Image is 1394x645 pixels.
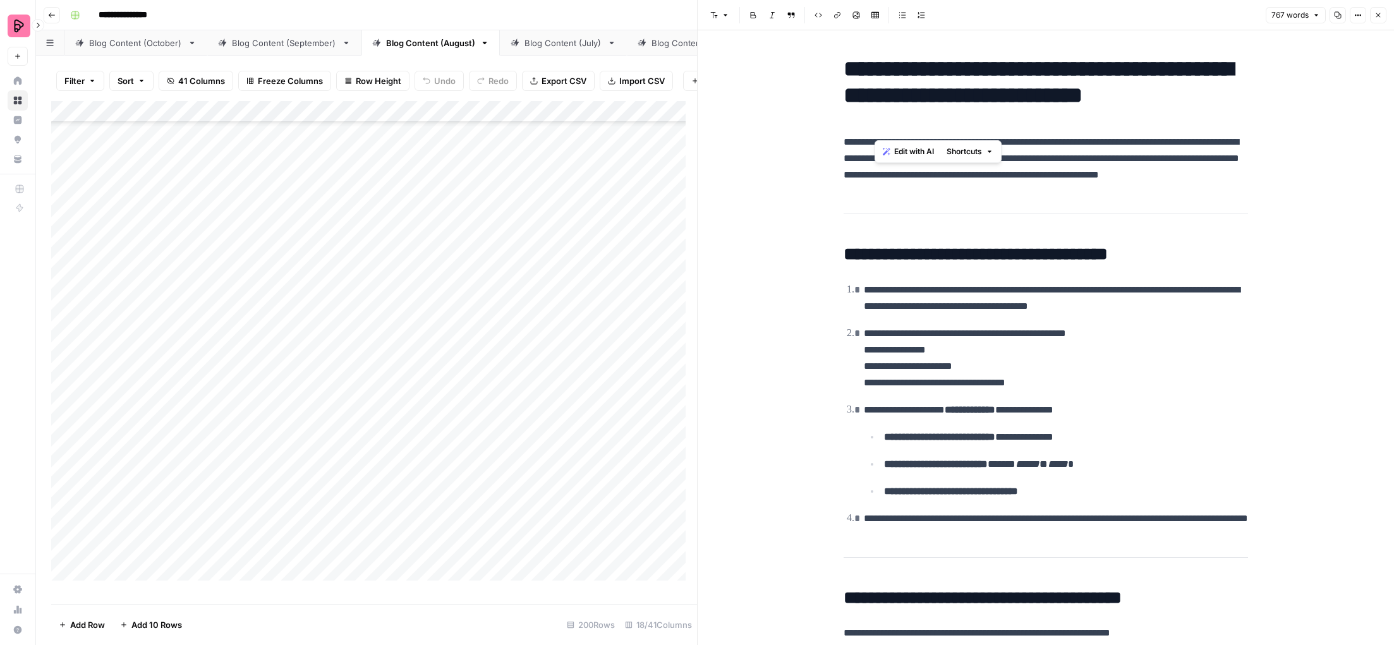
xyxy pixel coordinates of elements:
span: Filter [64,75,85,87]
img: Preply Logo [8,15,30,37]
button: Edit with AI [878,143,939,160]
div: Blog Content (October) [89,37,183,49]
a: Opportunities [8,130,28,150]
button: Import CSV [600,71,673,91]
span: Export CSV [542,75,586,87]
button: 767 words [1266,7,1326,23]
span: Edit with AI [894,146,934,157]
button: Export CSV [522,71,595,91]
div: 18/41 Columns [620,615,697,635]
span: Shortcuts [947,146,982,157]
button: Undo [415,71,464,91]
button: Sort [109,71,154,91]
span: Freeze Columns [258,75,323,87]
button: Workspace: Preply [8,10,28,42]
span: Row Height [356,75,401,87]
a: Blog Content (April) [627,30,755,56]
span: 767 words [1271,9,1309,21]
button: 41 Columns [159,71,233,91]
div: Blog Content (April) [652,37,730,49]
button: Filter [56,71,104,91]
a: Blog Content (August) [361,30,500,56]
span: Undo [434,75,456,87]
div: Blog Content (August) [386,37,475,49]
button: Shortcuts [942,143,998,160]
a: Home [8,71,28,91]
a: Insights [8,110,28,130]
button: Redo [469,71,517,91]
a: Your Data [8,149,28,169]
a: Blog Content (October) [64,30,207,56]
button: Freeze Columns [238,71,331,91]
span: Add Row [70,618,105,631]
a: Usage [8,600,28,620]
button: Row Height [336,71,409,91]
span: 41 Columns [178,75,225,87]
div: 200 Rows [562,615,620,635]
a: Settings [8,579,28,600]
a: Blog Content (July) [500,30,627,56]
span: Sort [118,75,134,87]
span: Import CSV [619,75,665,87]
a: Browse [8,90,28,111]
button: Add Row [51,615,112,635]
span: Redo [488,75,509,87]
div: Blog Content (July) [524,37,602,49]
button: Add 10 Rows [112,615,190,635]
button: Help + Support [8,620,28,640]
a: Blog Content (September) [207,30,361,56]
div: Blog Content (September) [232,37,337,49]
span: Add 10 Rows [131,618,182,631]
